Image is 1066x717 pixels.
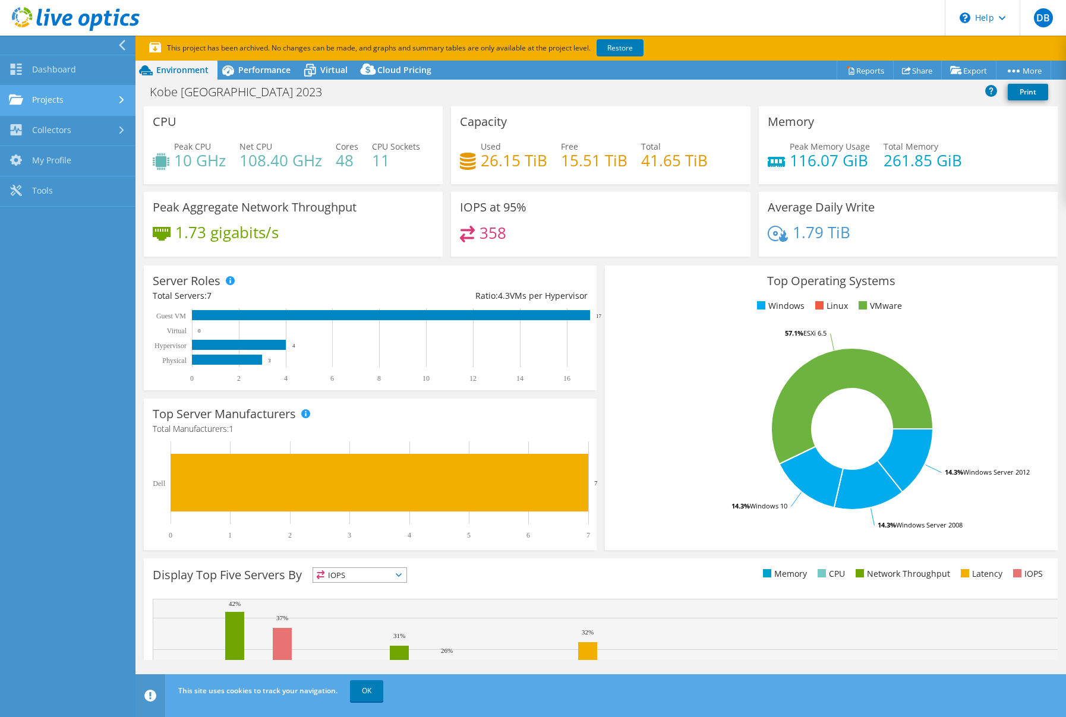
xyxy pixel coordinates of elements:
[790,141,870,152] span: Peak Memory Usage
[228,531,232,539] text: 1
[167,327,187,335] text: Virtual
[288,531,292,539] text: 2
[597,39,644,56] a: Restore
[350,680,383,702] a: OK
[149,42,731,55] p: This project has been archived. No changes can be made, and graphs and summary tables are only av...
[178,686,338,696] span: This site uses cookies to track your navigation.
[162,356,187,365] text: Physical
[815,567,845,580] li: CPU
[190,374,194,383] text: 0
[153,479,165,488] text: Dell
[144,86,340,99] h1: Kobe [GEOGRAPHIC_DATA] 2023
[460,201,526,214] h3: IOPS at 95%
[893,61,942,80] a: Share
[1010,567,1043,580] li: IOPS
[154,342,187,350] text: Hypervisor
[372,141,420,152] span: CPU Sockets
[377,64,431,75] span: Cloud Pricing
[498,290,510,301] span: 4.3
[596,313,602,319] text: 17
[614,274,1049,288] h3: Top Operating Systems
[198,328,201,334] text: 0
[1034,8,1053,27] span: DB
[336,141,358,152] span: Cores
[469,374,477,383] text: 12
[516,374,523,383] text: 14
[582,628,594,636] text: 32%
[760,567,807,580] li: Memory
[292,343,295,349] text: 4
[561,141,578,152] span: Free
[336,154,358,167] h4: 48
[237,374,241,383] text: 2
[941,61,996,80] a: Export
[422,374,430,383] text: 10
[377,374,381,383] text: 8
[790,154,870,167] h4: 116.07 GiB
[408,531,411,539] text: 4
[153,274,220,288] h3: Server Roles
[239,141,272,152] span: Net CPU
[460,115,507,128] h3: Capacity
[793,226,850,239] h4: 1.79 TiB
[481,154,547,167] h4: 26.15 TiB
[153,289,370,302] div: Total Servers:
[563,374,570,383] text: 16
[239,154,322,167] h4: 108.40 GHz
[731,501,750,510] tspan: 14.3%
[958,567,1002,580] li: Latency
[370,289,588,302] div: Ratio: VMs per Hypervisor
[856,299,902,312] li: VMware
[284,374,288,383] text: 4
[837,61,894,80] a: Reports
[526,531,530,539] text: 6
[641,154,708,167] h4: 41.65 TiB
[153,201,357,214] h3: Peak Aggregate Network Throughput
[467,531,471,539] text: 5
[174,141,211,152] span: Peak CPU
[884,141,938,152] span: Total Memory
[174,154,226,167] h4: 10 GHz
[960,12,970,23] svg: \n
[393,632,405,639] text: 31%
[348,531,351,539] text: 3
[963,468,1030,476] tspan: Windows Server 2012
[481,141,501,152] span: Used
[480,226,506,239] h4: 358
[1008,84,1048,100] a: Print
[754,299,805,312] li: Windows
[768,201,875,214] h3: Average Daily Write
[320,64,348,75] span: Virtual
[884,154,962,167] h4: 261.85 GiB
[441,647,453,654] text: 26%
[768,115,814,128] h3: Memory
[785,329,803,337] tspan: 57.1%
[641,141,661,152] span: Total
[330,374,334,383] text: 6
[153,408,296,421] h3: Top Server Manufacturers
[268,358,271,364] text: 3
[156,312,186,320] text: Guest VM
[175,226,279,239] h4: 1.73 gigabits/s
[878,520,896,529] tspan: 14.3%
[169,531,172,539] text: 0
[156,64,209,75] span: Environment
[586,531,590,539] text: 7
[313,568,406,582] span: IOPS
[153,422,588,435] h4: Total Manufacturers:
[372,154,420,167] h4: 11
[996,61,1051,80] a: More
[594,479,598,487] text: 7
[207,290,212,301] span: 7
[803,329,827,337] tspan: ESXi 6.5
[276,614,288,621] text: 37%
[238,64,291,75] span: Performance
[750,501,787,510] tspan: Windows 10
[945,468,963,476] tspan: 14.3%
[561,154,627,167] h4: 15.51 TiB
[229,423,234,434] span: 1
[853,567,950,580] li: Network Throughput
[896,520,963,529] tspan: Windows Server 2008
[812,299,848,312] li: Linux
[153,115,176,128] h3: CPU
